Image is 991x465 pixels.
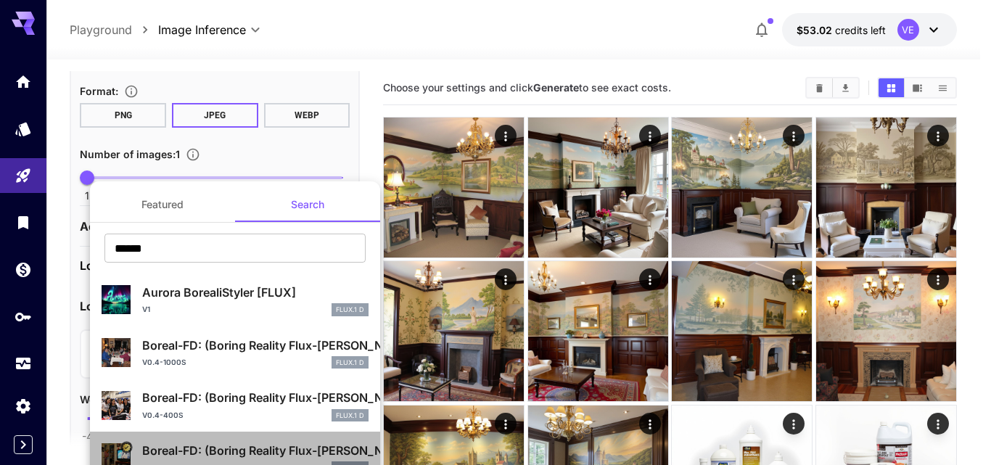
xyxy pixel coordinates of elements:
[142,304,150,315] p: V1
[102,278,369,322] div: Aurora BorealiStyler [FLUX]V1FLUX.1 D
[102,383,369,427] div: Boreal-FD: (Boring Reality Flux-[PERSON_NAME])v0.4-400sFLUX.1 D
[90,187,235,222] button: Featured
[142,337,369,354] p: Boreal-FD: (Boring Reality Flux-[PERSON_NAME])
[142,442,369,459] p: Boreal-FD: (Boring Reality Flux-[PERSON_NAME])
[235,187,380,222] button: Search
[142,389,369,406] p: Boreal-FD: (Boring Reality Flux-[PERSON_NAME])
[336,358,364,368] p: FLUX.1 D
[336,305,364,315] p: FLUX.1 D
[142,284,369,301] p: Aurora BorealiStyler [FLUX]
[142,357,186,368] p: v0.4-1000s
[102,331,369,375] div: Boreal-FD: (Boring Reality Flux-[PERSON_NAME])v0.4-1000sFLUX.1 D
[336,411,364,421] p: FLUX.1 D
[142,410,184,421] p: v0.4-400s
[120,442,132,453] button: Certified Model – Vetted for best performance and includes a commercial license.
